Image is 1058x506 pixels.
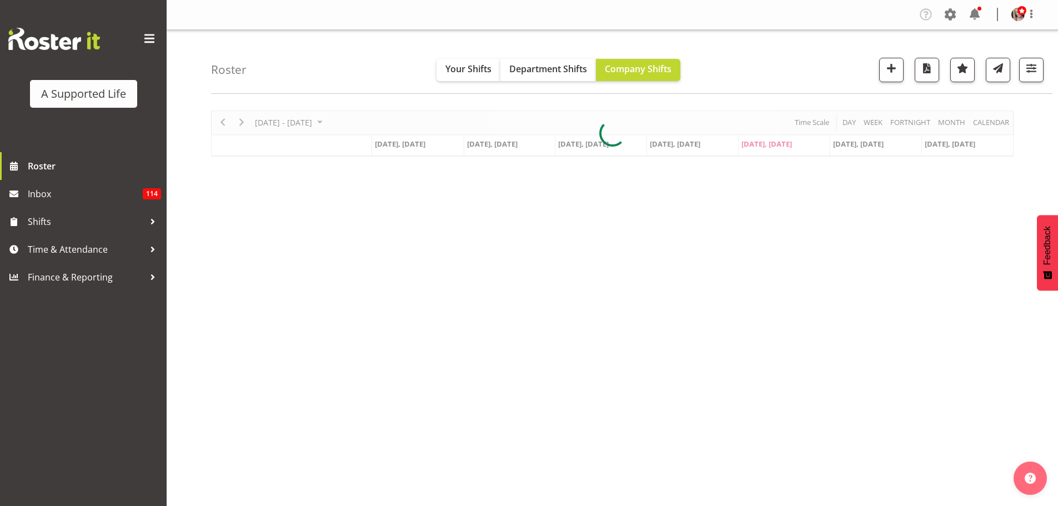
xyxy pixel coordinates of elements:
[445,63,492,75] span: Your Shifts
[1019,58,1044,82] button: Filter Shifts
[605,63,671,75] span: Company Shifts
[28,213,144,230] span: Shifts
[28,241,144,258] span: Time & Attendance
[1042,226,1052,265] span: Feedback
[500,59,596,81] button: Department Shifts
[437,59,500,81] button: Your Shifts
[8,28,100,50] img: Rosterit website logo
[950,58,975,82] button: Highlight an important date within the roster.
[28,158,161,174] span: Roster
[879,58,904,82] button: Add a new shift
[28,269,144,285] span: Finance & Reporting
[211,63,247,76] h4: Roster
[143,188,161,199] span: 114
[596,59,680,81] button: Company Shifts
[1011,8,1025,21] img: lisa-brown-bayliss21db486c786bd7d3a44459f1d2b6f937.png
[28,186,143,202] span: Inbox
[1037,215,1058,290] button: Feedback - Show survey
[915,58,939,82] button: Download a PDF of the roster according to the set date range.
[986,58,1010,82] button: Send a list of all shifts for the selected filtered period to all rostered employees.
[1025,473,1036,484] img: help-xxl-2.png
[509,63,587,75] span: Department Shifts
[41,86,126,102] div: A Supported Life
